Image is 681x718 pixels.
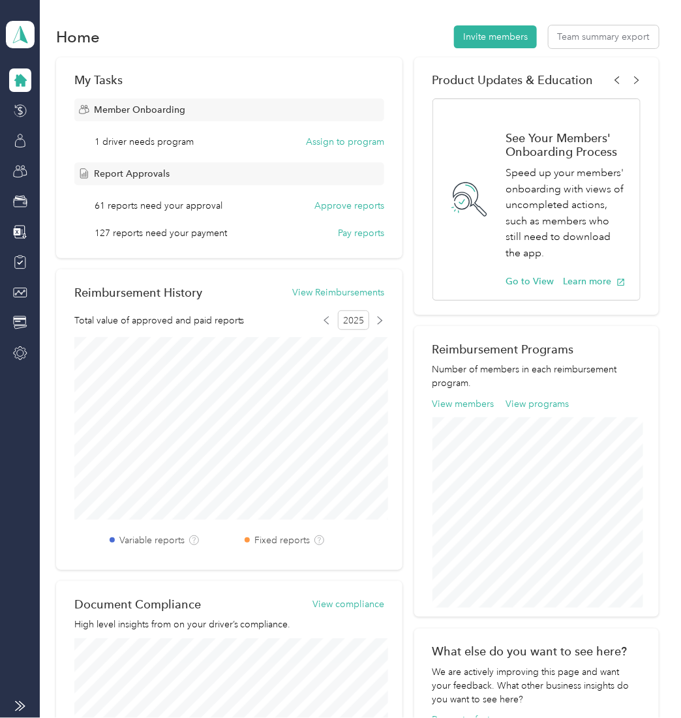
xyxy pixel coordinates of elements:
[506,131,626,158] h1: See Your Members' Onboarding Process
[312,597,384,611] button: View compliance
[94,167,170,181] span: Report Approvals
[454,25,537,48] button: Invite members
[432,342,641,356] h2: Reimbursement Programs
[292,286,384,299] button: View Reimbursements
[95,135,194,149] span: 1 driver needs program
[506,397,569,411] button: View programs
[608,645,681,718] iframe: Everlance-gr Chat Button Frame
[564,275,626,288] button: Learn more
[254,533,310,547] label: Fixed reports
[95,199,222,213] span: 61 reports need your approval
[432,665,641,706] div: We are actively improving this page and want your feedback. What other business insights do you w...
[506,165,626,261] p: Speed up your members' onboarding with views of uncompleted actions, such as members who still ne...
[119,533,185,547] label: Variable reports
[314,199,384,213] button: Approve reports
[94,103,185,117] span: Member Onboarding
[432,397,494,411] button: View members
[95,226,227,240] span: 127 reports need your payment
[74,286,202,299] h2: Reimbursement History
[432,73,594,87] span: Product Updates & Education
[338,310,369,330] span: 2025
[306,135,384,149] button: Assign to program
[74,73,385,87] div: My Tasks
[506,275,554,288] button: Go to View
[338,226,384,240] button: Pay reports
[432,644,641,658] div: What else do you want to see here?
[549,25,659,48] button: Team summary export
[74,597,201,611] h2: Document Compliance
[56,30,100,44] h1: Home
[74,618,385,631] p: High level insights from on your driver’s compliance.
[432,363,641,390] p: Number of members in each reimbursement program.
[74,314,245,327] span: Total value of approved and paid reports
